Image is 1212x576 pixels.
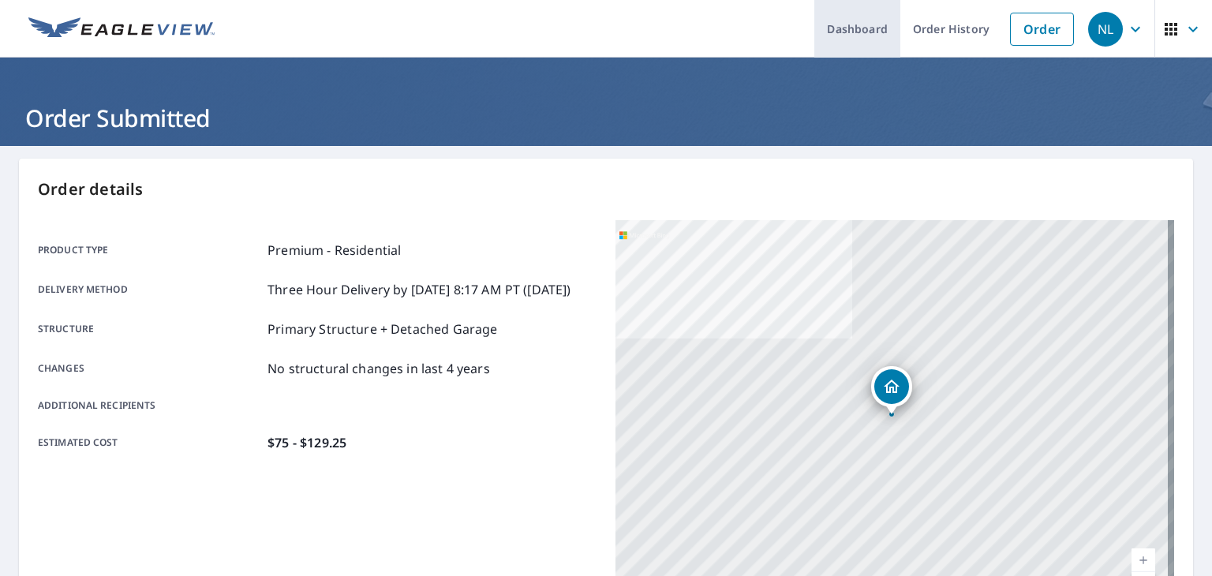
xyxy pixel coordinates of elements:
p: Estimated cost [38,433,261,452]
div: Dropped pin, building 1, Residential property, 490 Wooster St Pickerington, OH 43147 [871,366,912,415]
p: Additional recipients [38,398,261,413]
div: NL [1088,12,1123,47]
p: Primary Structure + Detached Garage [267,320,497,338]
p: No structural changes in last 4 years [267,359,490,378]
p: Delivery method [38,280,261,299]
p: Three Hour Delivery by [DATE] 8:17 AM PT ([DATE]) [267,280,570,299]
p: Order details [38,178,1174,201]
p: Changes [38,359,261,378]
a: Order [1010,13,1074,46]
p: Structure [38,320,261,338]
img: EV Logo [28,17,215,41]
p: $75 - $129.25 [267,433,346,452]
p: Product type [38,241,261,260]
p: Premium - Residential [267,241,401,260]
a: Current Level 17, Zoom In [1132,548,1155,572]
h1: Order Submitted [19,102,1193,134]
